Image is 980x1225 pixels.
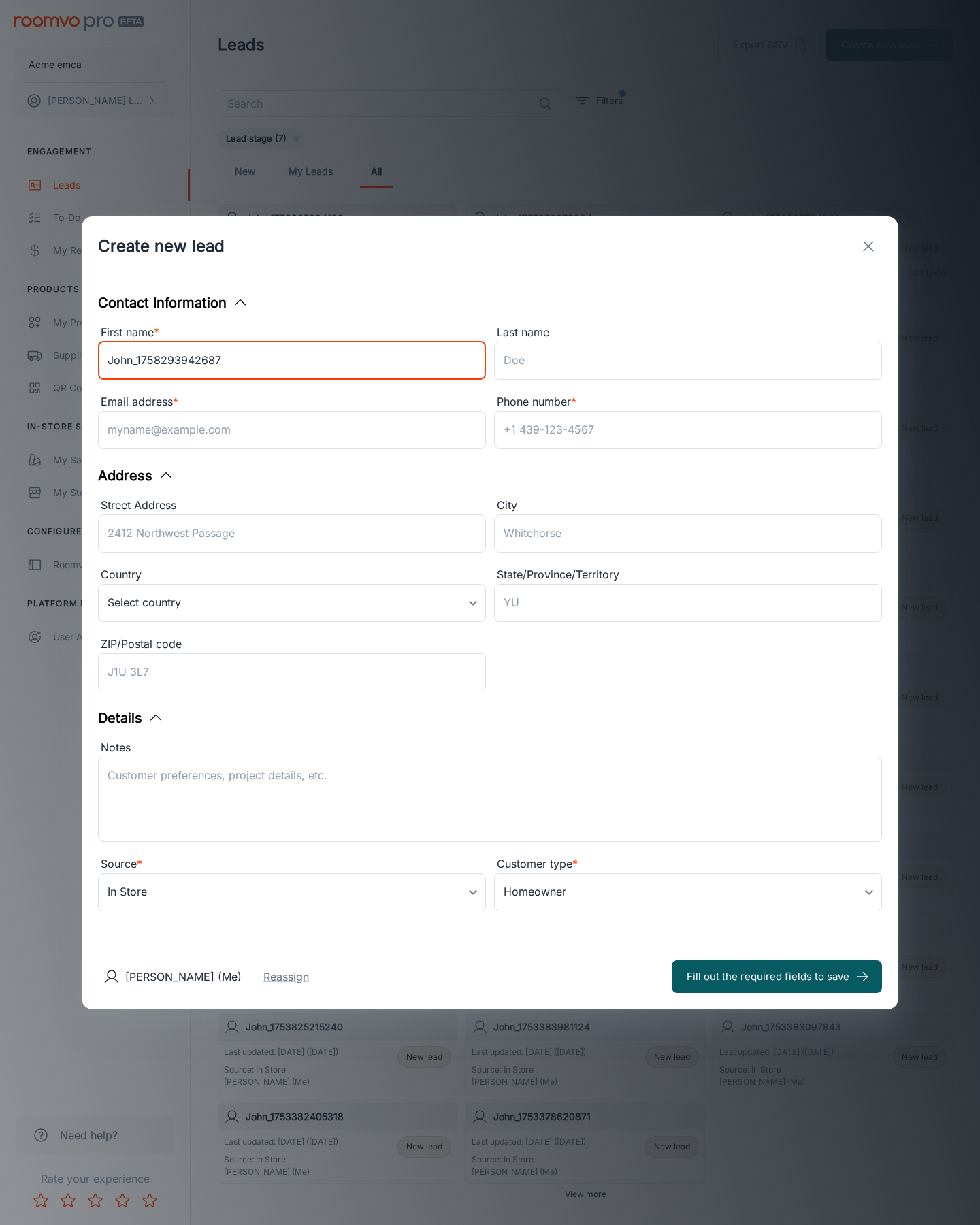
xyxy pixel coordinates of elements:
[494,393,882,411] div: Phone number
[494,584,882,622] input: YU
[98,293,248,313] button: Contact Information
[263,968,309,985] button: Reassign
[855,233,882,260] button: exit
[494,342,882,380] input: Doe
[98,873,486,911] div: In Store
[672,960,882,993] button: Fill out the required fields to save
[125,968,242,985] p: [PERSON_NAME] (Me)
[494,873,882,911] div: Homeowner
[98,393,486,411] div: Email address
[494,855,882,873] div: Customer type
[98,855,486,873] div: Source
[494,566,882,584] div: State/Province/Territory
[98,653,486,691] input: J1U 3L7
[98,324,486,342] div: First name
[98,411,486,449] input: myname@example.com
[494,514,882,553] input: Whitehorse
[494,497,882,514] div: City
[98,514,486,553] input: 2412 Northwest Passage
[98,708,164,728] button: Details
[98,636,486,653] div: ZIP/Postal code
[98,739,882,757] div: Notes
[494,324,882,342] div: Last name
[98,566,486,584] div: Country
[98,342,486,380] input: John
[494,411,882,449] input: +1 439-123-4567
[98,584,486,622] div: Select country
[98,234,225,259] h1: Create new lead
[98,465,174,486] button: Address
[98,497,486,514] div: Street Address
